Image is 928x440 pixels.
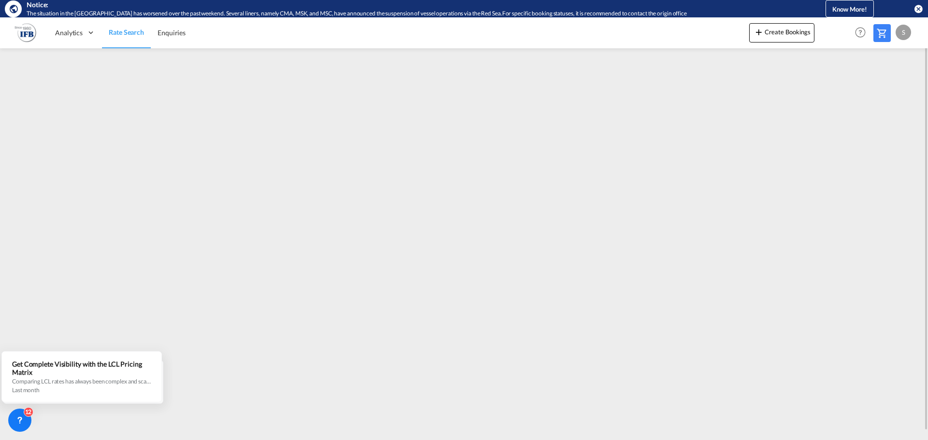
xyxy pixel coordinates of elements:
[852,24,869,41] span: Help
[55,28,83,38] span: Analytics
[852,24,873,42] div: Help
[749,23,814,43] button: icon-plus 400-fgCreate Bookings
[102,17,151,48] a: Rate Search
[832,5,867,13] span: Know More!
[48,17,102,48] div: Analytics
[151,17,192,48] a: Enquiries
[9,4,18,14] md-icon: icon-earth
[14,22,36,43] img: b628ab10256c11eeb52753acbc15d091.png
[109,28,144,36] span: Rate Search
[896,25,911,40] div: S
[753,26,765,38] md-icon: icon-plus 400-fg
[158,28,186,37] span: Enquiries
[27,10,785,18] div: The situation in the Red Sea has worsened over the past weekend. Several liners, namely CMA, MSK,...
[913,4,923,14] button: icon-close-circle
